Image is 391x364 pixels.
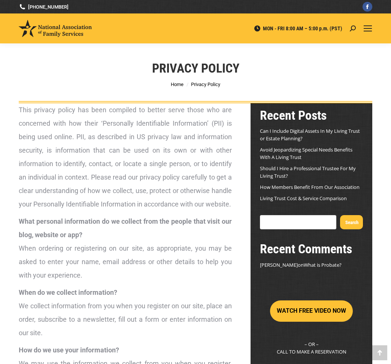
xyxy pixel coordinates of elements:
strong: When do we collect information? [19,288,117,296]
a: How Members Benefit From Our Association [260,184,360,190]
a: [PHONE_NUMBER] [19,3,69,10]
strong: What personal information do we collect from the people that visit our blog, website or app? [19,217,232,239]
a: WATCH FREE VIDEO NOW [270,308,353,314]
a: Avoid Jeopardizing Special Needs Benefits With A Living Trust [260,146,352,160]
a: Facebook page opens in new window [363,2,372,12]
a: Mobile menu icon [363,24,372,33]
iframe: Tidio Chat [259,316,388,351]
span: [PERSON_NAME] [260,261,298,268]
a: Living Trust Cost & Service Comparison [260,195,347,202]
img: National Association of Family Services [19,20,92,37]
p: When ordering or registering on our site, as appropriate, you may be asked to enter your name, em... [19,215,232,282]
a: What is Probate? [304,261,342,268]
h2: Recent Posts [260,107,363,123]
p: We collect information from you when you register on our site, place an order, subscribe to a new... [19,286,232,340]
a: Home [171,82,184,87]
strong: How do we use your information? [19,346,119,354]
h2: Recent Comments [260,241,363,257]
button: WATCH FREE VIDEO NOW [270,300,353,322]
h1: Privacy Policy [152,60,239,76]
a: Can I Include Digital Assets In My Living Trust or Estate Planning? [260,128,360,142]
button: Search [340,215,363,229]
p: – OR – CALL TO MAKE A RESERVATION [260,340,363,355]
span: MON - FRI 8:00 AM – 5:00 p.m. (PST) [254,25,342,32]
p: This privacy policy has been compiled to better serve those who are concerned with how their ‘Per... [19,103,232,211]
footer: on [260,261,363,269]
a: Should I Hire a Professional Trustee For My Living Trust? [260,165,356,179]
span: Privacy Policy [191,82,220,87]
